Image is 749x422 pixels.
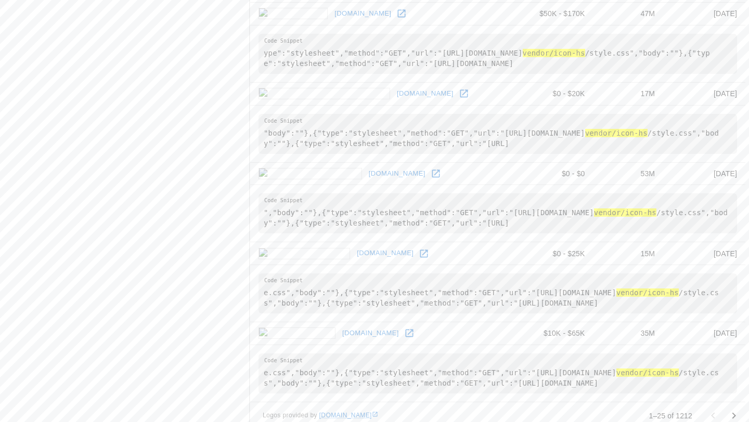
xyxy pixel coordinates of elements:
a: [DOMAIN_NAME] [366,166,428,182]
iframe: Drift Widget Chat Controller [697,348,737,388]
a: [DOMAIN_NAME] [319,412,378,419]
a: [DOMAIN_NAME] [332,6,394,22]
td: [DATE] [663,2,745,25]
img: zetapsivt.org icon [259,248,350,259]
td: 35M [593,322,664,345]
td: [DATE] [663,242,745,265]
hl: vendor/icon-hs [585,129,648,137]
a: [DOMAIN_NAME] [340,325,402,341]
pre: "body":""},{"type":"stylesheet","method":"GET","url":"[URL][DOMAIN_NAME] /style.css","body":""},{... [259,114,737,154]
td: [DATE] [663,322,745,345]
td: $10K - $65K [518,322,593,345]
td: [DATE] [663,82,745,105]
img: a-k-c.su icon [259,8,328,19]
a: Open 4slogistics.com in new window [428,166,444,181]
td: 47M [593,2,664,25]
td: $50K - $170K [518,2,593,25]
pre: ","body":""},{"type":"stylesheet","method":"GET","url":"[URL][DOMAIN_NAME] /style.css","body":""}... [259,193,737,233]
a: Open zep.co.uk in new window [402,325,417,341]
pre: e.css","body":""},{"type":"stylesheet","method":"GET","url":"[URL][DOMAIN_NAME] /style.css","body... [259,353,737,393]
a: Open zetapsivt.org in new window [416,246,432,261]
p: 1–25 of 1212 [649,411,692,421]
td: $0 - $25K [518,242,593,265]
a: Open a-k-c.su in new window [394,6,409,21]
td: 17M [593,82,664,105]
td: $0 - $20K [518,82,593,105]
span: Logos provided by [263,411,378,421]
td: $0 - $0 [518,162,593,185]
hl: vendor/icon-hs [523,49,585,57]
td: [DATE] [663,162,745,185]
hl: vendor/icon-hs [594,208,656,217]
pre: ype":"stylesheet","method":"GET","url":"[URL][DOMAIN_NAME] /style.css","body":""},{"type":"styles... [259,34,737,74]
a: Open a-1drivingschool.com in new window [456,86,472,101]
td: 15M [593,242,664,265]
a: [DOMAIN_NAME] [354,245,416,261]
td: 53M [593,162,664,185]
img: 4slogistics.com icon [259,168,362,179]
hl: vendor/icon-hs [616,368,679,377]
img: zep.co.uk icon [259,327,335,339]
img: a-1drivingschool.com icon [259,88,390,99]
pre: e.css","body":""},{"type":"stylesheet","method":"GET","url":"[URL][DOMAIN_NAME] /style.css","body... [259,273,737,313]
a: [DOMAIN_NAME] [394,86,456,102]
hl: vendor/icon-hs [616,288,679,297]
